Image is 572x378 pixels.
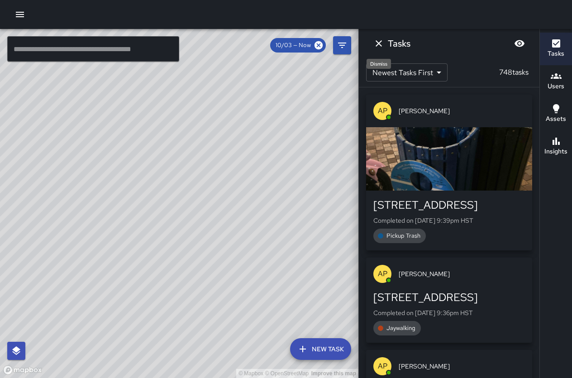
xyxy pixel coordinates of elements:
button: Assets [540,98,572,130]
div: 10/03 — Now [270,38,326,53]
button: Insights [540,130,572,163]
p: Completed on [DATE] 9:39pm HST [373,216,525,225]
h6: Users [548,81,564,91]
button: Users [540,65,572,98]
span: 10/03 — Now [270,41,316,50]
button: Blur [510,34,529,53]
div: Dismiss [367,59,391,69]
span: Jaywalking [381,324,421,333]
p: Completed on [DATE] 9:36pm HST [373,308,525,317]
button: Dismiss [370,34,388,53]
button: AP[PERSON_NAME][STREET_ADDRESS]Completed on [DATE] 9:36pm HSTJaywalking [366,258,532,343]
span: Pickup Trash [381,231,426,240]
p: AP [378,361,387,372]
h6: Tasks [388,36,410,51]
button: New Task [290,338,351,360]
p: AP [378,268,387,279]
span: [PERSON_NAME] [399,269,525,278]
h6: Assets [546,114,566,124]
span: [PERSON_NAME] [399,106,525,115]
button: Filters [333,36,351,54]
button: Tasks [540,33,572,65]
h6: Tasks [548,49,564,59]
div: [STREET_ADDRESS] [373,290,525,305]
span: [PERSON_NAME] [399,362,525,371]
h6: Insights [544,147,567,157]
p: AP [378,105,387,116]
div: Newest Tasks First [366,63,448,81]
div: [STREET_ADDRESS] [373,198,525,212]
p: 748 tasks [496,67,532,78]
button: AP[PERSON_NAME][STREET_ADDRESS]Completed on [DATE] 9:39pm HSTPickup Trash [366,95,532,250]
